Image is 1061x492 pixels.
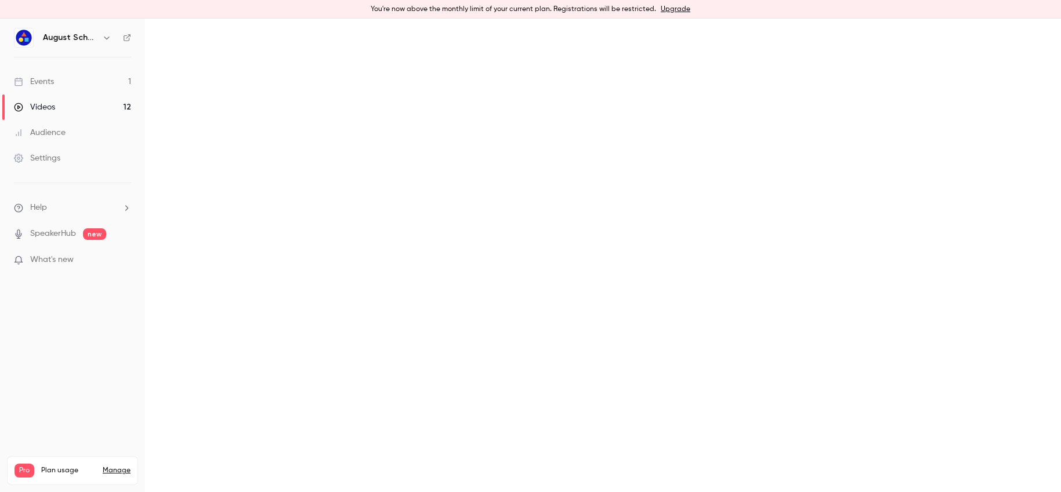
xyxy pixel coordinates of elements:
[661,5,690,14] a: Upgrade
[14,76,54,88] div: Events
[103,466,131,475] a: Manage
[30,228,76,240] a: SpeakerHub
[83,228,106,240] span: new
[117,255,131,265] iframe: Noticeable Trigger
[15,464,34,478] span: Pro
[14,101,55,113] div: Videos
[14,127,66,139] div: Audience
[15,28,33,47] img: August Schools
[14,152,60,164] div: Settings
[14,202,131,214] li: help-dropdown-opener
[30,202,47,214] span: Help
[41,466,96,475] span: Plan usage
[30,254,74,266] span: What's new
[43,32,97,43] h6: August Schools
